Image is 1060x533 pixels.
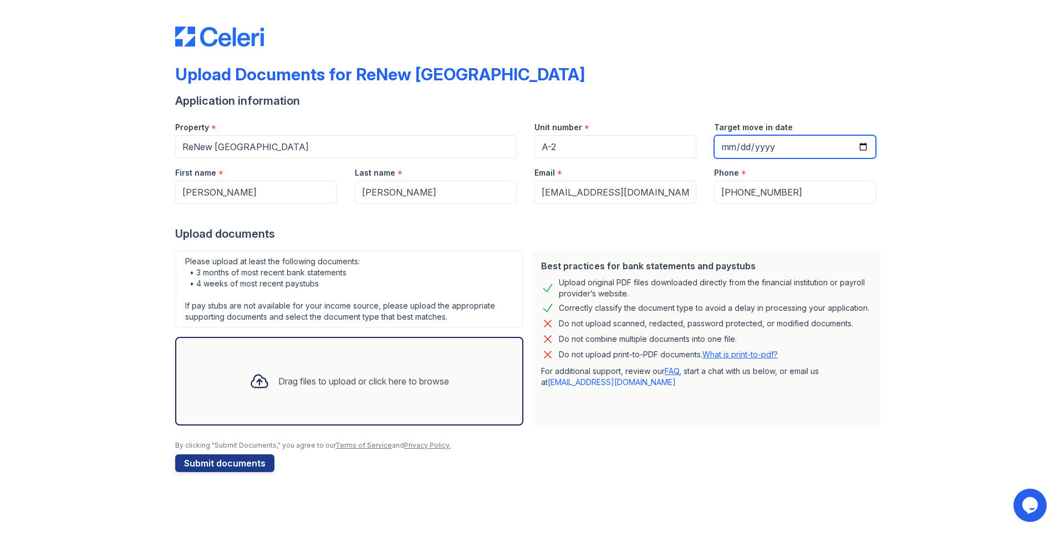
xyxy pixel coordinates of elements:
[175,250,523,328] div: Please upload at least the following documents: • 3 months of most recent bank statements • 4 wee...
[534,167,555,178] label: Email
[335,441,392,449] a: Terms of Service
[541,366,872,388] p: For additional support, review our , start a chat with us below, or email us at
[175,93,885,109] div: Application information
[559,349,778,360] p: Do not upload print-to-PDF documents.
[548,377,676,387] a: [EMAIL_ADDRESS][DOMAIN_NAME]
[541,259,872,273] div: Best practices for bank statements and paystubs
[714,122,793,133] label: Target move in date
[559,332,737,346] div: Do not combine multiple documents into one file.
[665,366,679,376] a: FAQ
[175,27,264,47] img: CE_Logo_Blue-a8612792a0a2168367f1c8372b55b34899dd931a85d93a1a3d3e32e68fde9ad4.png
[714,167,739,178] label: Phone
[559,277,872,299] div: Upload original PDF files downloaded directly from the financial institution or payroll provider’...
[175,167,216,178] label: First name
[404,441,451,449] a: Privacy Policy.
[559,317,853,330] div: Do not upload scanned, redacted, password protected, or modified documents.
[175,64,585,84] div: Upload Documents for ReNew [GEOGRAPHIC_DATA]
[175,122,209,133] label: Property
[175,226,885,242] div: Upload documents
[175,441,885,450] div: By clicking "Submit Documents," you agree to our and
[355,167,395,178] label: Last name
[559,301,869,315] div: Correctly classify the document type to avoid a delay in processing your application.
[175,454,274,472] button: Submit documents
[534,122,582,133] label: Unit number
[1013,489,1049,522] iframe: chat widget
[278,375,449,388] div: Drag files to upload or click here to browse
[702,350,778,359] a: What is print-to-pdf?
